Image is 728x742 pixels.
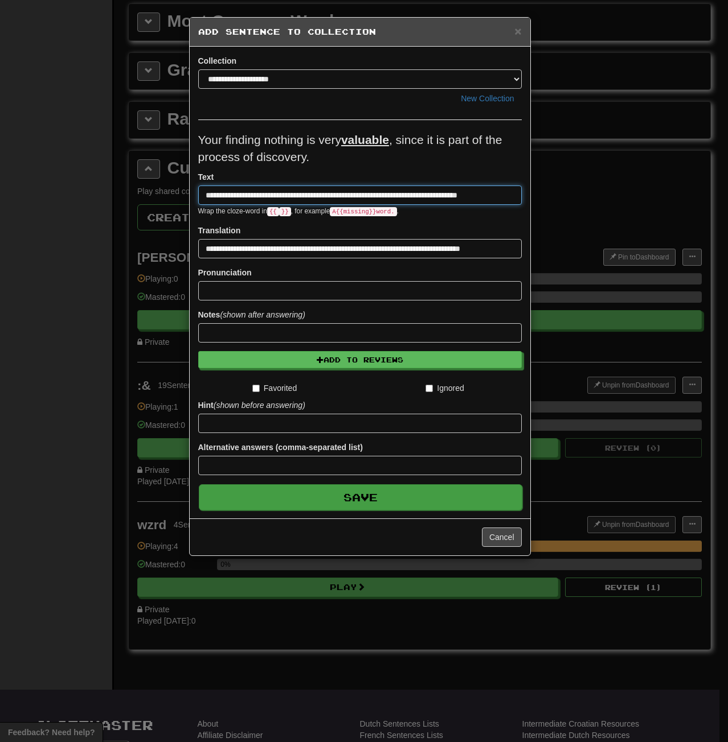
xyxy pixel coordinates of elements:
button: New Collection [453,89,521,108]
input: Favorited [252,385,260,392]
label: Hint [198,399,305,411]
em: (shown before answering) [214,401,305,410]
button: Save [199,484,522,510]
input: Ignored [426,385,433,392]
label: Pronunciation [198,267,252,278]
button: Close [514,25,521,37]
label: Alternative answers (comma-separated list) [198,442,363,453]
code: {{ [267,207,279,216]
label: Collection [198,55,237,67]
em: (shown after answering) [220,310,305,319]
code: A {{ missing }} word. [330,207,396,216]
label: Translation [198,225,241,236]
label: Favorited [252,382,297,394]
p: Your finding nothing is very , since it is part of the process of discovery. [198,131,522,166]
code: }} [279,207,291,216]
h5: Add Sentence to Collection [198,26,522,38]
span: × [514,24,521,38]
u: valuable [341,133,389,146]
button: Add to Reviews [198,351,522,368]
label: Ignored [426,382,464,394]
button: Cancel [482,527,522,547]
label: Notes [198,309,305,320]
small: Wrap the cloze-word in , for example . [198,207,399,215]
label: Text [198,171,214,183]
